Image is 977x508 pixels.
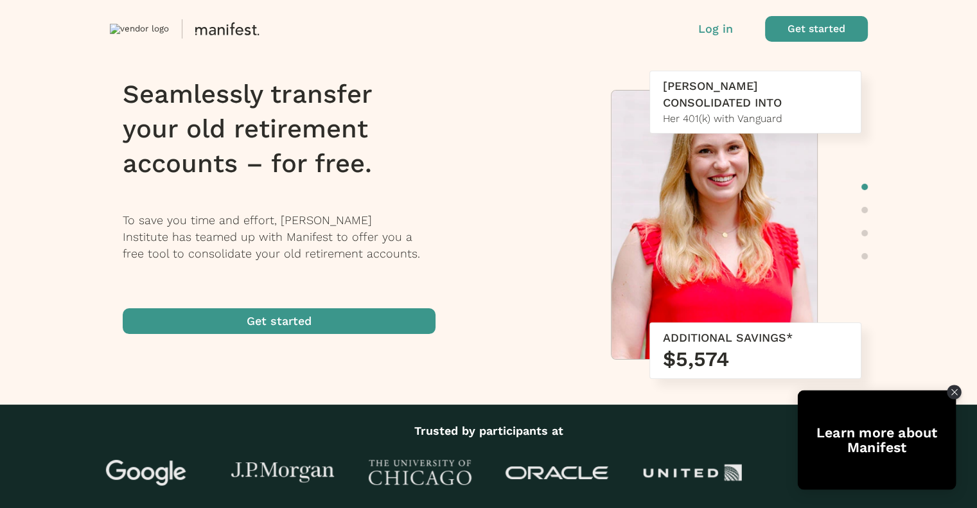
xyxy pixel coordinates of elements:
button: Get started [765,16,868,42]
div: Close Tolstoy widget [947,385,961,399]
img: Google [94,460,197,486]
div: Tolstoy bubble widget [798,390,956,489]
div: Open Tolstoy widget [798,390,956,489]
button: vendor logo [110,16,495,42]
button: Get started [123,308,436,334]
img: University of Chicago [369,460,471,486]
p: To save you time and effort, [PERSON_NAME] Institute has teamed up with Manifest to offer you a f... [123,212,452,262]
div: Learn more about Manifest [798,425,956,455]
div: [PERSON_NAME] CONSOLIDATED INTO [663,78,848,111]
div: Her 401(k) with Vanguard [663,111,848,127]
h3: $5,574 [663,346,848,372]
img: Meredith [612,91,817,365]
button: Log in [698,21,733,37]
div: Open Tolstoy [798,390,956,489]
h1: Seamlessly transfer your old retirement accounts – for free. [123,77,452,181]
div: ADDITIONAL SAVINGS* [663,329,848,346]
img: Oracle [506,466,608,480]
img: vendor logo [110,24,169,34]
img: J.P Morgan [231,462,334,484]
